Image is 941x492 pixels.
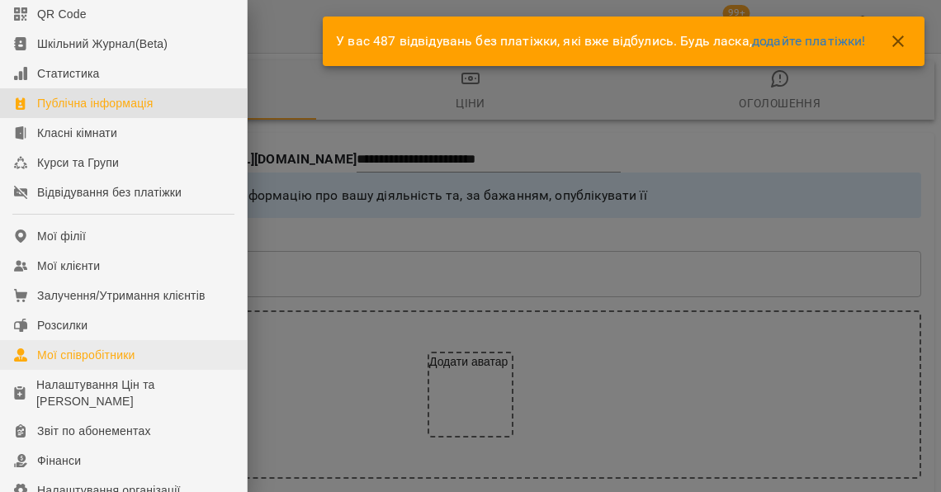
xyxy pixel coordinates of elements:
div: Мої клієнти [37,258,100,274]
p: У вас 487 відвідувань без платіжки, які вже відбулись. Будь ласка, [336,31,865,51]
div: Статистика [37,65,100,82]
div: Публічна інформація [37,95,153,111]
div: Мої співробітники [37,347,135,363]
div: Шкільний Журнал(Beta) [37,35,168,52]
div: Налаштування Цін та [PERSON_NAME] [36,376,234,409]
div: Фінанси [37,452,81,469]
div: Мої філії [37,228,86,244]
div: Класні кімнати [37,125,117,141]
div: Звіт по абонементах [37,423,151,439]
a: додайте платіжки! [752,33,866,49]
div: Залучення/Утримання клієнтів [37,287,206,304]
div: Курси та Групи [37,154,119,171]
div: QR Code [37,6,87,22]
div: Відвідування без платіжки [37,184,182,201]
div: Розсилки [37,317,87,334]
